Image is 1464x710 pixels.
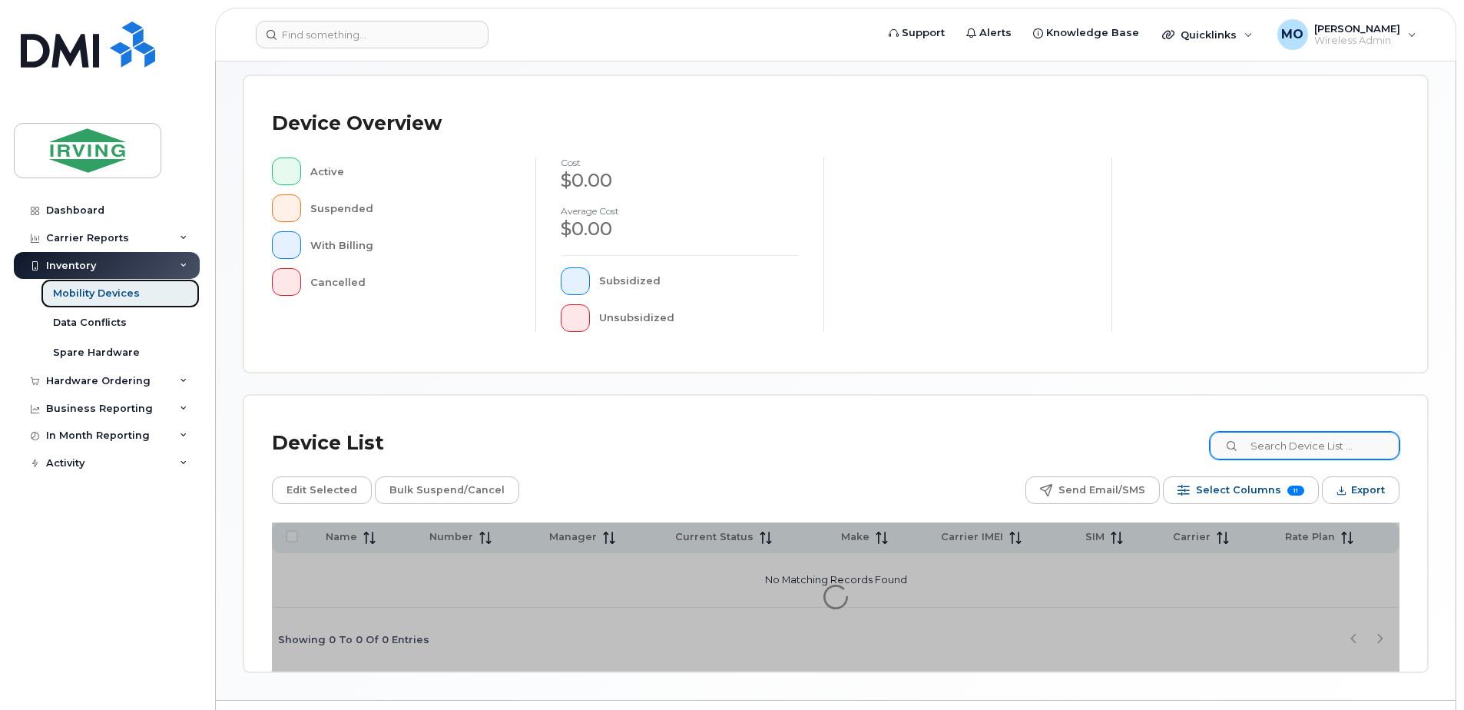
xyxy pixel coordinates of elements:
[1181,28,1237,41] span: Quicklinks
[1314,35,1400,47] span: Wireless Admin
[287,479,357,502] span: Edit Selected
[272,104,442,144] div: Device Overview
[310,194,512,222] div: Suspended
[1163,476,1319,504] button: Select Columns 11
[375,476,519,504] button: Bulk Suspend/Cancel
[1046,25,1139,41] span: Knowledge Base
[272,423,384,463] div: Device List
[310,158,512,185] div: Active
[1151,19,1264,50] div: Quicklinks
[1022,18,1150,48] a: Knowledge Base
[272,476,372,504] button: Edit Selected
[561,216,799,242] div: $0.00
[1351,479,1385,502] span: Export
[561,206,799,216] h4: Average cost
[599,304,800,332] div: Unsubsidized
[1281,25,1303,44] span: MO
[310,268,512,296] div: Cancelled
[1058,479,1145,502] span: Send Email/SMS
[956,18,1022,48] a: Alerts
[599,267,800,295] div: Subsidized
[1025,476,1160,504] button: Send Email/SMS
[1196,479,1281,502] span: Select Columns
[256,21,489,48] input: Find something...
[1287,486,1304,496] span: 11
[389,479,505,502] span: Bulk Suspend/Cancel
[1314,22,1400,35] span: [PERSON_NAME]
[561,158,799,168] h4: cost
[1210,432,1399,460] input: Search Device List ...
[979,25,1012,41] span: Alerts
[561,168,799,194] div: $0.00
[310,231,512,259] div: With Billing
[878,18,956,48] a: Support
[1267,19,1427,50] div: Mark O'Connell
[1322,476,1399,504] button: Export
[902,25,945,41] span: Support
